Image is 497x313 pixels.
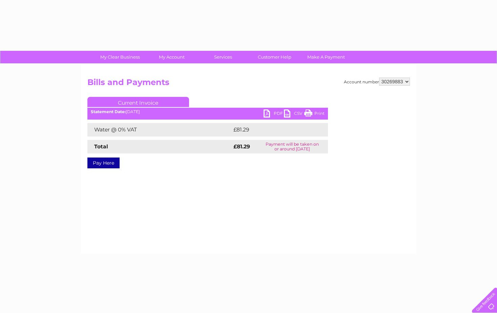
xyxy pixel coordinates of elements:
strong: £81.29 [233,143,250,150]
a: Print [304,109,325,119]
strong: Total [94,143,108,150]
a: CSV [284,109,304,119]
a: Customer Help [247,51,303,63]
h2: Bills and Payments [87,78,410,90]
b: Statement Date: [91,109,126,114]
a: PDF [264,109,284,119]
a: Pay Here [87,158,120,168]
td: Payment will be taken on or around [DATE] [257,140,328,153]
div: Account number [344,78,410,86]
a: My Account [144,51,200,63]
td: £81.29 [232,123,314,137]
td: Water @ 0% VAT [87,123,232,137]
a: Current Invoice [87,97,189,107]
a: Services [195,51,251,63]
a: My Clear Business [92,51,148,63]
div: [DATE] [87,109,328,114]
a: Make A Payment [298,51,354,63]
